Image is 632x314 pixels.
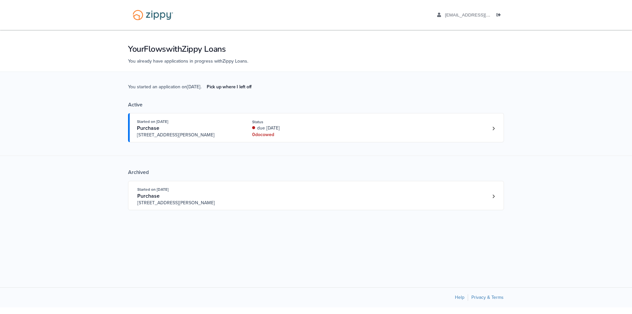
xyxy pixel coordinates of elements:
div: Archived [128,169,504,176]
a: Loan number 4228033 [488,124,498,133]
div: 0 doc owed [252,131,340,138]
span: Purchase [137,125,159,131]
a: Help [455,295,464,300]
a: Pick up where I left off [201,81,257,92]
span: [STREET_ADDRESS][PERSON_NAME] [137,200,238,206]
a: Log out [496,13,504,19]
div: Active [128,101,504,108]
a: Open loan 4228033 [128,113,504,142]
span: Purchase [137,193,160,199]
img: Logo [128,7,177,23]
a: Open loan 3802615 [128,181,504,210]
span: You started an application on [DATE] . [128,83,257,101]
span: aaboley88@icloud.com [445,13,520,17]
a: edit profile [437,13,520,19]
span: Started on [DATE] [137,119,168,124]
span: You already have applications in progress with Zippy Loans . [128,58,248,64]
span: [STREET_ADDRESS][PERSON_NAME] [137,132,237,138]
span: Started on [DATE] [137,187,169,192]
a: Loan number 3802615 [488,191,498,201]
h1: Your Flows with Zippy Loans [128,43,504,55]
div: due [DATE] [252,125,340,131]
a: Privacy & Terms [471,295,504,300]
div: Status [252,119,340,125]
